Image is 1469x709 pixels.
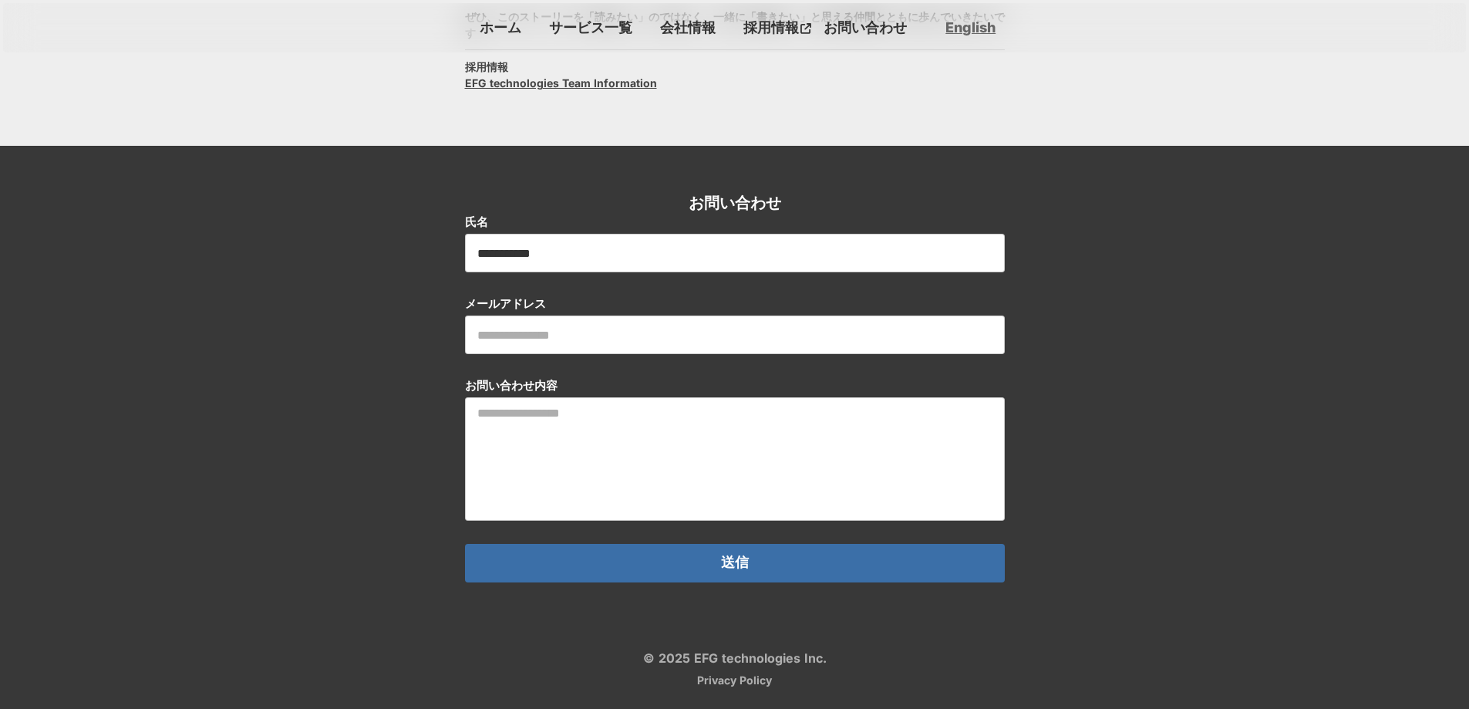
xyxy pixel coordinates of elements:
[945,18,996,37] a: English
[465,75,657,91] a: EFG technologies Team Information
[697,675,772,686] a: Privacy Policy
[689,192,781,214] h2: お問い合わせ
[643,652,827,664] p: © 2025 EFG technologies Inc.
[817,15,913,40] a: お問い合わせ
[465,544,1005,582] button: 送信
[465,377,558,393] p: お問い合わせ内容
[737,15,817,40] a: 採用情報
[737,15,800,40] p: 採用情報
[465,214,488,230] p: 氏名
[473,15,527,40] a: ホーム
[543,15,638,40] a: サービス一覧
[721,555,749,571] p: 送信
[465,59,508,75] h3: 採用情報
[654,15,722,40] a: 会社情報
[465,295,546,312] p: メールアドレス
